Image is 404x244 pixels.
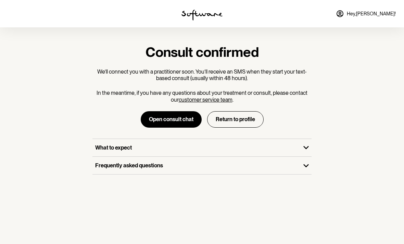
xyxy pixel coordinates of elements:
button: Return to profile [207,111,264,128]
a: customer service team [179,97,232,103]
h2: Consult confirmed [92,44,312,60]
img: software logo [181,10,223,21]
button: Open consult chat [141,111,202,128]
span: Hey, [PERSON_NAME] ! [347,11,396,17]
p: Frequently asked questions [95,162,298,169]
a: Hey,[PERSON_NAME]! [332,5,400,22]
p: In the meantime, if you have any questions about your treatment or consult, please contact our . [92,90,312,103]
button: Frequently asked questions [92,157,312,174]
button: What to expect [92,139,312,156]
p: What to expect [95,144,298,151]
p: We’ll connect you with a practitioner soon. You’ll receive an SMS when they start your text-based... [92,68,312,81]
